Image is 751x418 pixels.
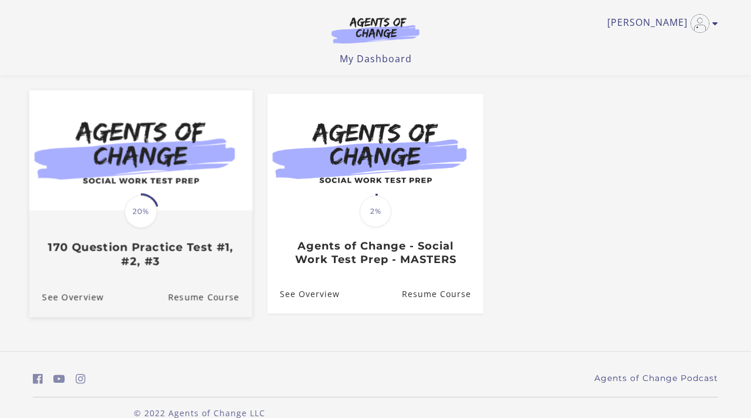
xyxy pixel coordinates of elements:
[42,241,239,268] h3: 170 Question Practice Test #1, #2, #3
[268,275,340,313] a: Agents of Change - Social Work Test Prep - MASTERS: See Overview
[124,195,157,228] span: 20%
[168,278,252,317] a: 170 Question Practice Test #1, #2, #3: Resume Course
[76,373,86,385] i: https://www.instagram.com/agentsofchangeprep/ (Open in a new window)
[29,278,104,317] a: 170 Question Practice Test #1, #2, #3: See Overview
[402,275,483,313] a: Agents of Change - Social Work Test Prep - MASTERS: Resume Course
[340,52,412,65] a: My Dashboard
[33,373,43,385] i: https://www.facebook.com/groups/aswbtestprep (Open in a new window)
[607,14,712,33] a: Toggle menu
[53,373,65,385] i: https://www.youtube.com/c/AgentsofChangeTestPrepbyMeaganMitchell (Open in a new window)
[76,370,86,387] a: https://www.instagram.com/agentsofchangeprep/ (Open in a new window)
[360,195,391,227] span: 2%
[280,240,471,266] h3: Agents of Change - Social Work Test Prep - MASTERS
[594,372,718,385] a: Agents of Change Podcast
[319,16,432,43] img: Agents of Change Logo
[33,370,43,387] a: https://www.facebook.com/groups/aswbtestprep (Open in a new window)
[53,370,65,387] a: https://www.youtube.com/c/AgentsofChangeTestPrepbyMeaganMitchell (Open in a new window)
